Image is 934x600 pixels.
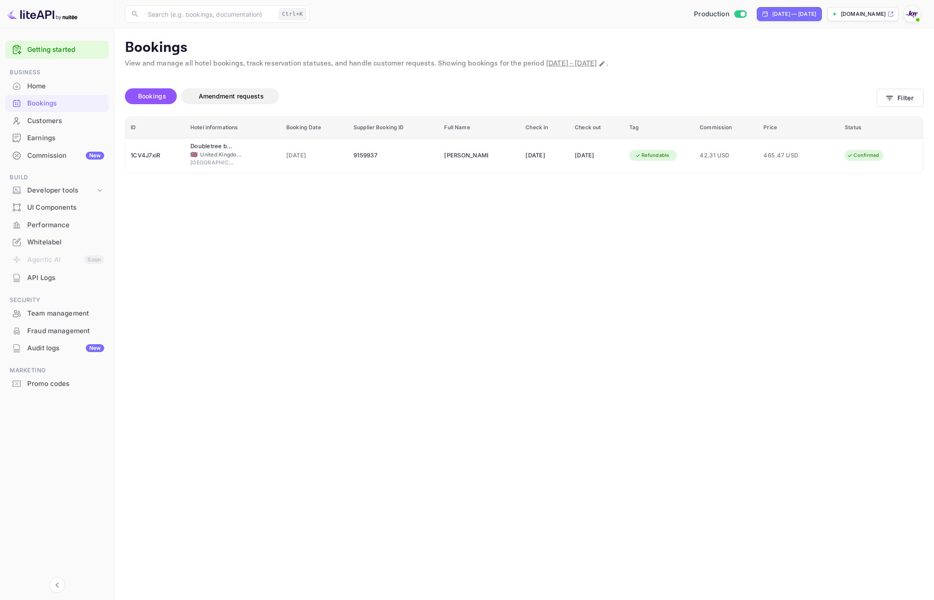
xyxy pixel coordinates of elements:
span: Business [5,68,109,77]
div: UI Components [27,203,104,213]
a: UI Components [5,199,109,215]
div: Fraud management [5,323,109,340]
span: Marketing [5,366,109,375]
div: Promo codes [27,379,104,389]
a: Whitelabel [5,234,109,250]
th: Hotel informations [185,117,281,138]
img: With Joy [905,7,919,21]
span: Security [5,295,109,305]
div: account-settings tabs [125,88,877,104]
th: Supplier Booking ID [348,117,439,138]
div: Promo codes [5,375,109,393]
div: [DATE] — [DATE] [772,10,816,18]
div: Commission [27,151,104,161]
span: [DATE] - [DATE] [546,59,597,68]
div: Earnings [27,133,104,143]
span: United Kingdom of Great Britain and Northern Ireland [190,152,197,157]
span: Production [694,9,730,19]
div: Bookings [5,95,109,112]
a: Fraud management [5,323,109,339]
th: Check in [520,117,569,138]
div: Audit logsNew [5,340,109,357]
a: Customers [5,113,109,129]
a: Team management [5,305,109,321]
th: Commission [694,117,758,138]
div: Developer tools [5,183,109,198]
div: Bookings [27,98,104,109]
div: Performance [27,220,104,230]
div: Performance [5,217,109,234]
a: CommissionNew [5,147,109,164]
div: CommissionNew [5,147,109,164]
div: Home [27,81,104,91]
div: [DATE] [575,149,619,163]
div: Customers [5,113,109,130]
a: Promo codes [5,375,109,392]
div: Home [5,78,109,95]
span: Amendment requests [199,92,264,100]
a: Earnings [5,130,109,146]
div: Confirmed [841,150,885,161]
a: Home [5,78,109,94]
button: Change date range [598,59,606,68]
div: Earnings [5,130,109,147]
div: 1CV4J7xiR [131,149,180,163]
div: Refundable [629,150,675,161]
th: Status [839,117,923,138]
a: Performance [5,217,109,233]
div: New [86,344,104,352]
button: Filter [877,89,923,107]
p: [DOMAIN_NAME] [841,10,886,18]
input: Search (e.g. bookings, documentation) [142,5,275,23]
div: Fraud management [27,326,104,336]
a: Audit logsNew [5,340,109,356]
th: Booking Date [281,117,348,138]
div: Getting started [5,41,109,59]
span: 465.47 USD [763,151,807,160]
span: [GEOGRAPHIC_DATA] [190,159,234,167]
table: booking table [125,117,923,173]
div: Audit logs [27,343,104,353]
span: [DATE] [286,151,343,160]
div: Whitelabel [5,234,109,251]
div: Ctrl+K [279,8,306,20]
div: Customers [27,116,104,126]
span: United Kingdom of [GEOGRAPHIC_DATA] and [GEOGRAPHIC_DATA] [200,151,244,159]
div: Switch to Sandbox mode [690,9,750,19]
div: [DATE] [525,149,564,163]
div: API Logs [5,269,109,287]
span: 42.31 USD [700,151,753,160]
div: New [86,152,104,160]
div: API Logs [27,273,104,283]
div: Developer tools [27,185,95,196]
div: Doubletree by Hilton Cheltenham [190,142,234,151]
th: Check out [569,117,624,138]
th: Price [758,117,839,138]
a: Getting started [27,45,104,55]
img: LiteAPI logo [7,7,77,21]
div: Whitelabel [27,237,104,247]
a: Bookings [5,95,109,111]
div: PAMELA GRANT [444,149,488,163]
div: Team management [27,309,104,319]
button: Collapse navigation [49,577,65,593]
span: Bookings [138,92,166,100]
p: Bookings [125,39,923,57]
a: API Logs [5,269,109,286]
th: Full Name [439,117,520,138]
th: Tag [624,117,694,138]
th: ID [125,117,185,138]
span: Build [5,173,109,182]
div: 9159937 [354,149,434,163]
p: View and manage all hotel bookings, track reservation statuses, and handle customer requests. Sho... [125,58,923,69]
